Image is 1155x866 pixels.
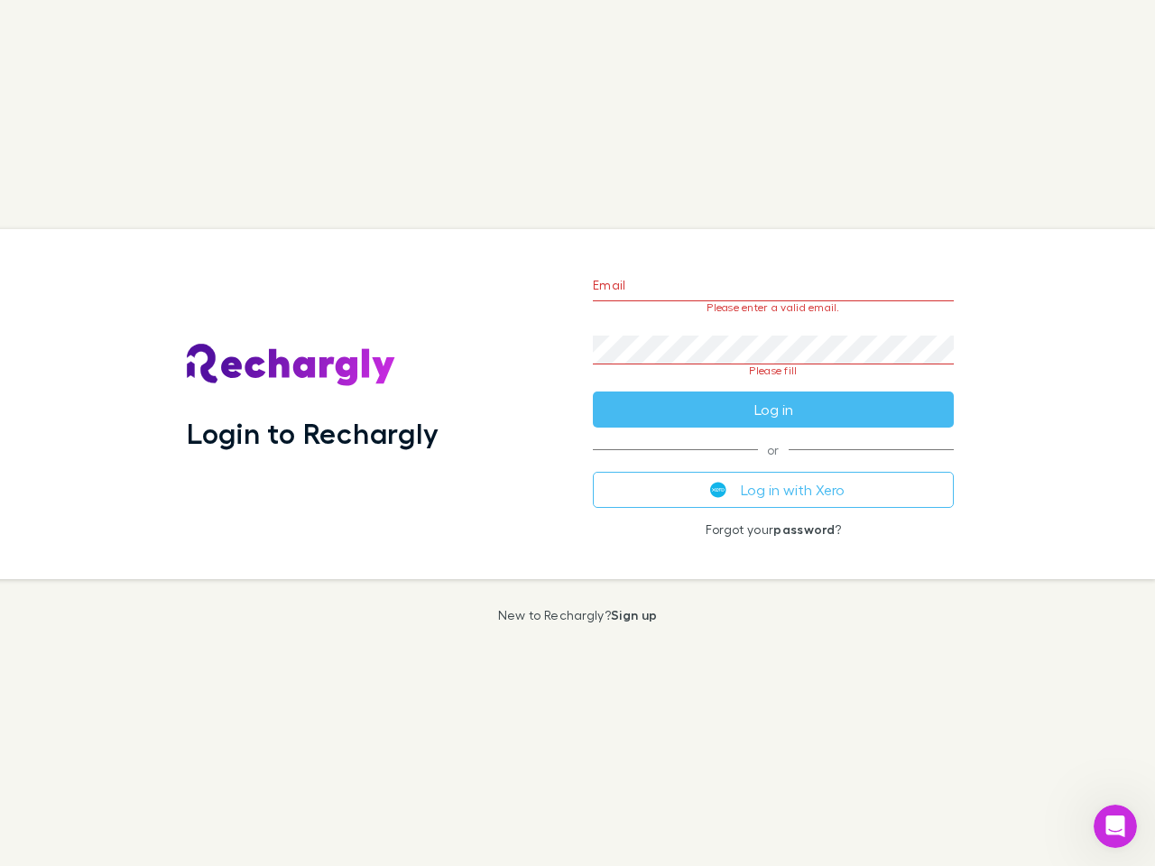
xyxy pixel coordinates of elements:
[593,301,954,314] p: Please enter a valid email.
[611,607,657,622] a: Sign up
[593,392,954,428] button: Log in
[593,472,954,508] button: Log in with Xero
[593,364,954,377] p: Please fill
[593,522,954,537] p: Forgot your ?
[187,344,396,387] img: Rechargly's Logo
[1094,805,1137,848] iframe: Intercom live chat
[187,416,439,450] h1: Login to Rechargly
[593,449,954,450] span: or
[773,521,835,537] a: password
[498,608,658,622] p: New to Rechargly?
[710,482,726,498] img: Xero's logo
